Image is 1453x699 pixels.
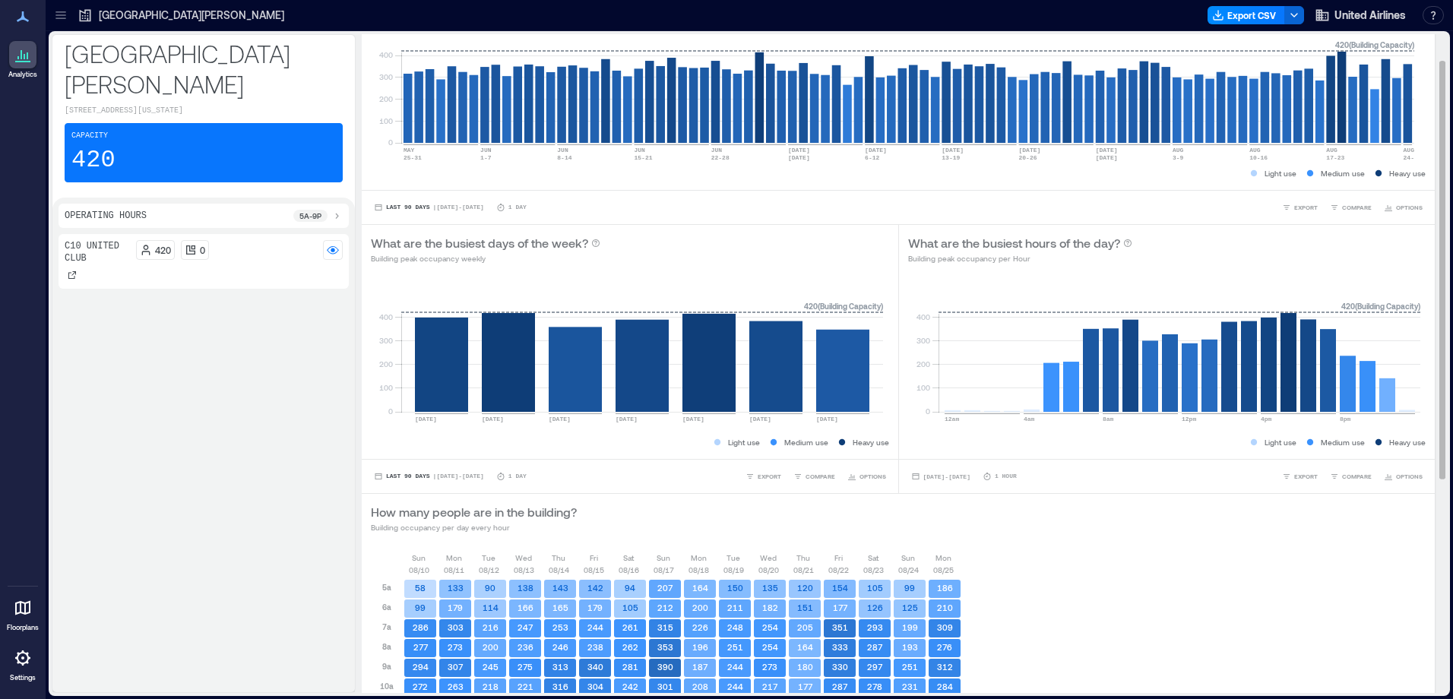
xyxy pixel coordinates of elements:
button: EXPORT [1279,469,1321,484]
text: MAY [404,147,415,153]
text: 3-9 [1173,154,1184,161]
p: Sun [412,552,426,564]
text: 294 [413,662,429,672]
text: 8pm [1340,416,1351,422]
text: 133 [448,583,464,593]
text: 179 [587,603,603,612]
text: 287 [867,642,883,652]
p: [GEOGRAPHIC_DATA][PERSON_NAME] [99,8,284,23]
text: 272 [413,682,428,691]
p: 08/12 [479,564,499,576]
p: 08/10 [409,564,429,576]
text: [DATE] [788,147,810,153]
p: Wed [760,552,777,564]
tspan: 400 [916,312,929,321]
text: 303 [448,622,464,632]
p: What are the busiest days of the week? [371,234,588,252]
p: 420 [155,244,171,256]
button: OPTIONS [1381,200,1426,215]
text: 226 [692,622,708,632]
text: 287 [832,682,848,691]
text: 262 [622,642,638,652]
text: 246 [552,642,568,652]
tspan: 300 [379,336,393,345]
text: [DATE] [1096,154,1118,161]
p: 5a - 9p [299,210,321,222]
p: 08/24 [898,564,919,576]
text: 217 [762,682,778,691]
p: Light use [1265,167,1296,179]
p: Mon [446,552,462,564]
text: [DATE] [816,416,838,422]
text: 105 [622,603,638,612]
text: AUG [1404,147,1415,153]
span: United Airlines [1334,8,1406,23]
p: Light use [1265,436,1296,448]
text: 297 [867,662,883,672]
p: Medium use [784,436,828,448]
p: 08/19 [723,564,744,576]
p: How many people are in the building? [371,503,577,521]
a: Settings [5,640,41,687]
text: 248 [727,622,743,632]
span: COMPARE [1342,472,1372,481]
text: 330 [832,662,848,672]
tspan: 400 [379,50,393,59]
text: 221 [518,682,533,691]
tspan: 400 [379,312,393,321]
p: 5a [382,581,391,593]
text: 313 [552,662,568,672]
text: 253 [552,622,568,632]
p: 1 Day [508,472,527,481]
text: 293 [867,622,883,632]
text: 105 [867,583,883,593]
text: 304 [587,682,603,691]
button: OPTIONS [844,469,889,484]
text: 177 [798,682,813,691]
button: United Airlines [1310,3,1410,27]
p: Thu [796,552,810,564]
p: 1 Day [508,203,527,212]
text: 199 [902,622,918,632]
tspan: 200 [379,359,393,368]
text: 245 [483,662,499,672]
text: 286 [413,622,429,632]
p: What are the busiest hours of the day? [908,234,1120,252]
text: 238 [587,642,603,652]
text: 276 [937,642,952,652]
text: [DATE] [415,416,437,422]
span: EXPORT [1294,203,1318,212]
text: 135 [762,583,778,593]
text: 200 [483,642,499,652]
p: 08/13 [514,564,534,576]
tspan: 100 [379,116,393,125]
tspan: 0 [388,138,393,147]
text: 120 [797,583,813,593]
tspan: 200 [916,359,929,368]
text: 333 [832,642,848,652]
p: Sat [868,552,878,564]
text: [DATE] [482,416,504,422]
text: 261 [622,622,638,632]
text: 254 [762,642,778,652]
text: [DATE] [865,147,887,153]
button: Export CSV [1208,6,1285,24]
p: Operating Hours [65,210,147,222]
p: C10 United Club [65,240,130,264]
text: 10-16 [1249,154,1268,161]
text: 22-28 [711,154,730,161]
text: 307 [448,662,464,672]
button: COMPARE [790,469,838,484]
p: Fri [834,552,843,564]
p: Light use [728,436,760,448]
text: 212 [657,603,673,612]
text: 99 [904,583,915,593]
p: Analytics [8,70,37,79]
p: 08/25 [933,564,954,576]
p: 08/23 [863,564,884,576]
span: OPTIONS [1396,203,1423,212]
text: JUN [557,147,568,153]
text: 8am [1103,416,1114,422]
text: 4pm [1261,416,1272,422]
text: 236 [518,642,533,652]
